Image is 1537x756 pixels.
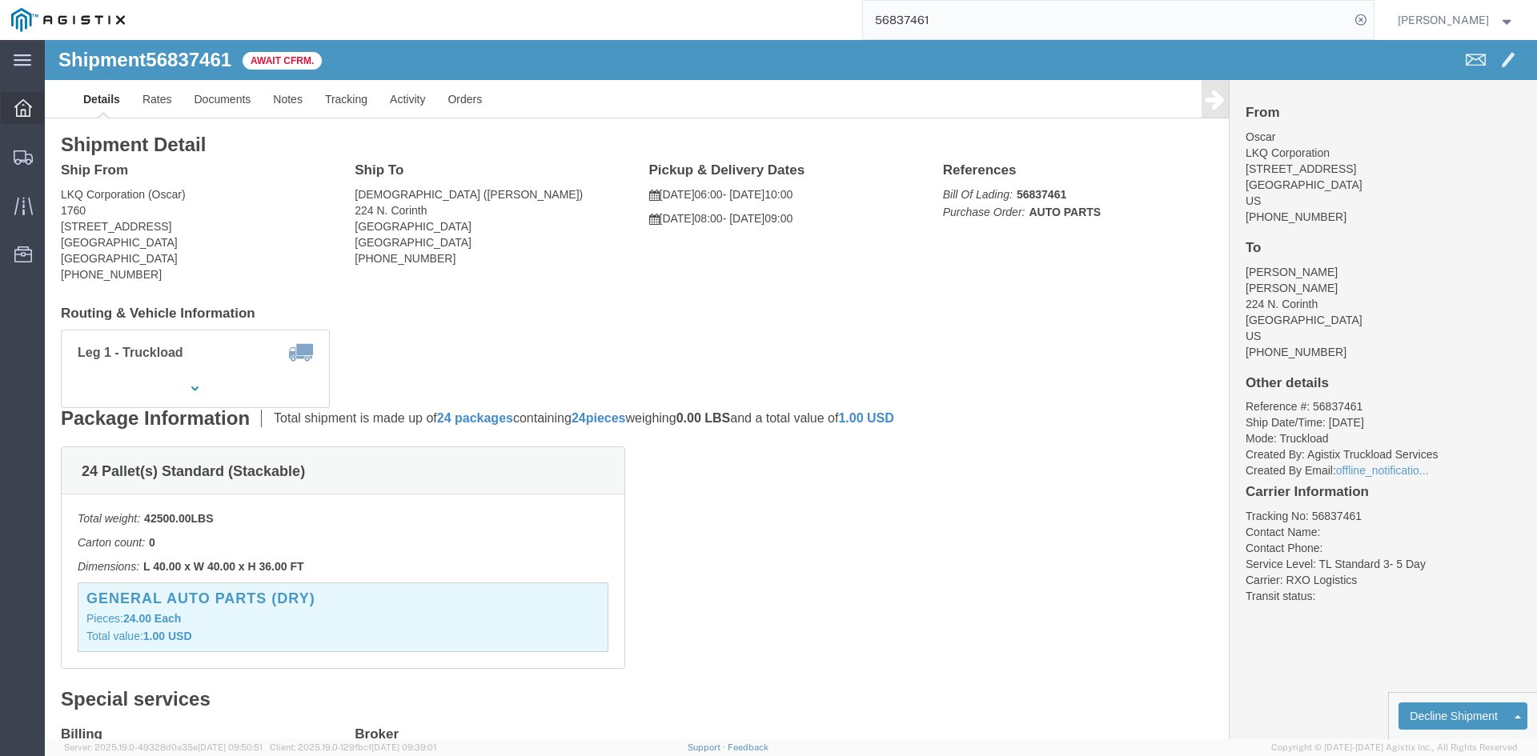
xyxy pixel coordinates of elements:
iframe: FS Legacy Container [45,40,1537,739]
span: Copyright © [DATE]-[DATE] Agistix Inc., All Rights Reserved [1271,741,1518,754]
span: Matt Sweet [1398,11,1489,29]
button: [PERSON_NAME] [1397,10,1515,30]
span: Server: 2025.19.0-49328d0a35e [64,742,263,752]
span: [DATE] 09:50:51 [198,742,263,752]
img: logo [11,8,125,32]
a: Support [688,742,728,752]
input: Search for shipment number, reference number [863,1,1350,39]
span: Client: 2025.19.0-129fbcf [270,742,436,752]
a: Feedback [728,742,768,752]
span: [DATE] 09:39:01 [371,742,436,752]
